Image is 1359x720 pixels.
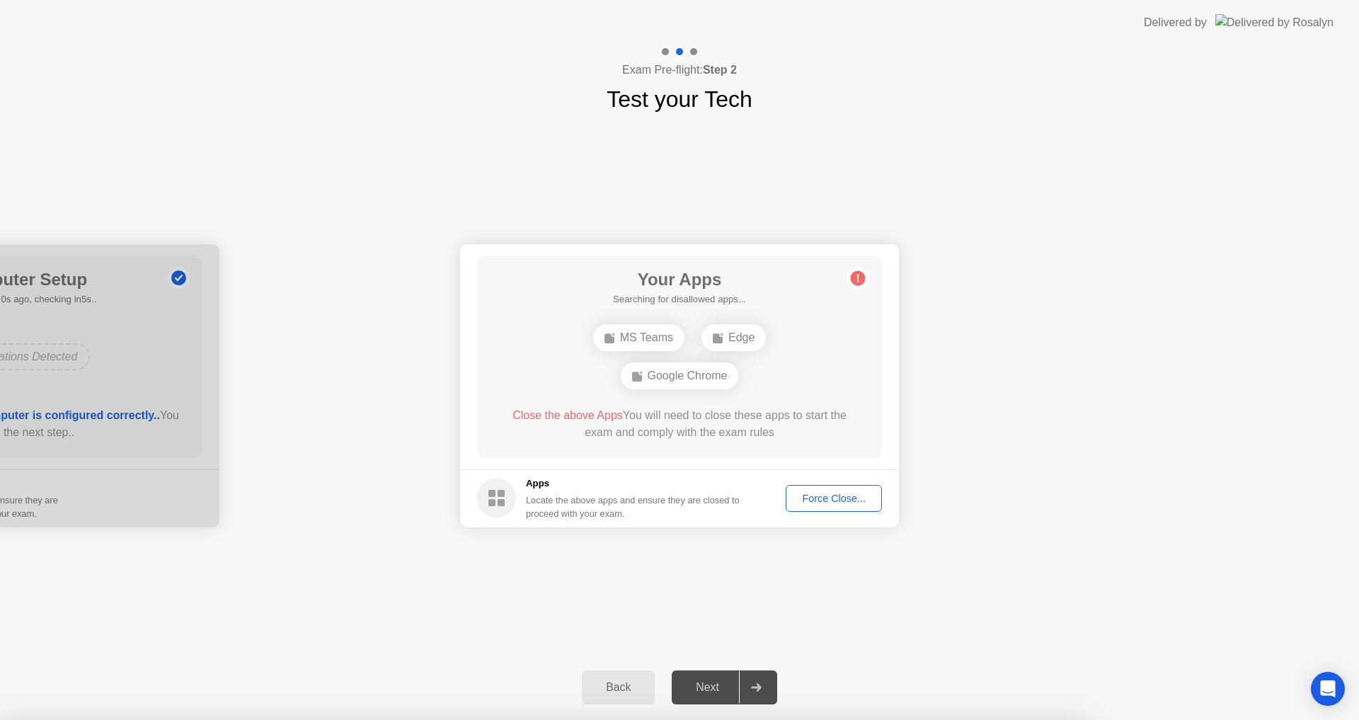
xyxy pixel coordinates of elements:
h1: Test your Tech [607,82,752,116]
b: Step 2 [703,64,737,76]
div: Delivered by [1144,14,1207,31]
h4: Exam Pre-flight: [622,62,737,79]
div: Edge [701,324,766,351]
div: Next [676,681,739,694]
h5: Apps [526,476,740,491]
div: Back [586,681,650,694]
img: Delivered by Rosalyn [1215,14,1334,30]
div: MS Teams [593,324,684,351]
div: Force Close... [791,493,877,504]
span: Close the above Apps [512,409,623,421]
div: Locate the above apps and ensure they are closed to proceed with your exam. [526,493,740,520]
h1: Your Apps [613,267,746,292]
h5: Searching for disallowed apps... [613,292,746,307]
div: You will need to close these apps to start the exam and comply with the exam rules [498,407,862,441]
div: Google Chrome [621,362,739,389]
div: Open Intercom Messenger [1311,672,1345,706]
